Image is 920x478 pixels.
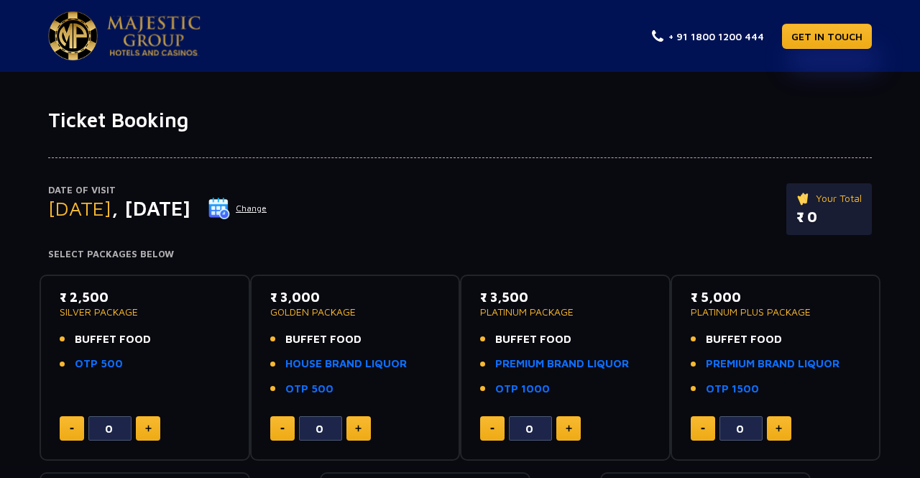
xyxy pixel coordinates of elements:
[107,16,201,56] img: Majestic Pride
[48,12,98,60] img: Majestic Pride
[48,108,872,132] h1: Ticket Booking
[495,331,571,348] span: BUFFET FOOD
[48,183,267,198] p: Date of Visit
[652,29,764,44] a: + 91 1800 1200 444
[75,331,151,348] span: BUFFET FOOD
[48,249,872,260] h4: Select Packages Below
[796,206,862,228] p: ₹ 0
[208,197,267,220] button: Change
[480,288,650,307] p: ₹ 3,500
[480,307,650,317] p: PLATINUM PACKAGE
[70,428,74,430] img: minus
[355,425,362,432] img: plus
[270,307,441,317] p: GOLDEN PACKAGE
[691,288,861,307] p: ₹ 5,000
[495,381,550,397] a: OTP 1000
[796,190,862,206] p: Your Total
[796,190,811,206] img: ticket
[75,356,123,372] a: OTP 500
[495,356,629,372] a: PREMIUM BRAND LIQUOR
[285,381,333,397] a: OTP 500
[706,331,782,348] span: BUFFET FOOD
[566,425,572,432] img: plus
[60,288,230,307] p: ₹ 2,500
[60,307,230,317] p: SILVER PACKAGE
[706,381,759,397] a: OTP 1500
[706,356,839,372] a: PREMIUM BRAND LIQUOR
[48,196,111,220] span: [DATE]
[776,425,782,432] img: plus
[280,428,285,430] img: minus
[285,331,362,348] span: BUFFET FOOD
[701,428,705,430] img: minus
[782,24,872,49] a: GET IN TOUCH
[145,425,152,432] img: plus
[285,356,407,372] a: HOUSE BRAND LIQUOR
[270,288,441,307] p: ₹ 3,000
[691,307,861,317] p: PLATINUM PLUS PACKAGE
[111,196,190,220] span: , [DATE]
[490,428,494,430] img: minus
